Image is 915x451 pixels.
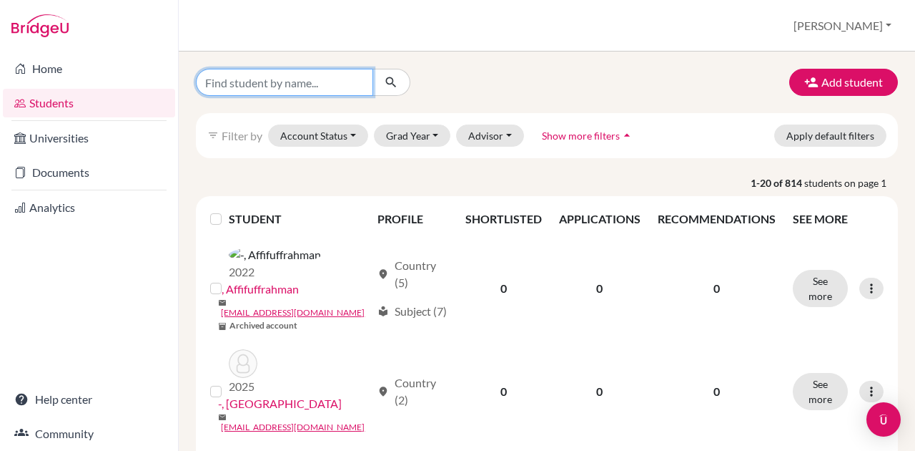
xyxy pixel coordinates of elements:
[793,270,848,307] button: See more
[218,322,227,331] span: inventory_2
[218,281,299,298] a: -, Affifuffrahman
[3,385,175,414] a: Help center
[550,236,649,341] td: 0
[649,202,784,236] th: RECOMMENDATIONS
[369,202,457,236] th: PROFILE
[229,349,257,378] img: -, Nafiisah
[784,202,892,236] th: SEE MORE
[457,202,550,236] th: SHORTLISTED
[804,175,898,190] span: students on page 1
[658,280,776,297] p: 0
[3,124,175,152] a: Universities
[789,69,898,96] button: Add student
[530,125,646,147] button: Show more filtersarrow_drop_up
[221,421,365,434] a: [EMAIL_ADDRESS][DOMAIN_NAME]
[751,175,804,190] strong: 1-20 of 814
[218,413,227,422] span: mail
[3,158,175,187] a: Documents
[456,125,524,147] button: Advisor
[3,193,175,222] a: Analytics
[457,236,550,341] td: 0
[377,303,447,320] div: Subject (7)
[11,14,69,37] img: Bridge-U
[229,378,257,395] p: 2025
[377,386,389,397] span: location_on
[774,125,886,147] button: Apply default filters
[542,130,620,142] span: Show more filters
[196,69,373,96] input: Find student by name...
[218,395,342,412] a: -, [GEOGRAPHIC_DATA]
[222,129,262,142] span: Filter by
[658,383,776,400] p: 0
[229,263,321,281] p: 2022
[620,128,634,142] i: arrow_drop_up
[221,306,365,319] a: [EMAIL_ADDRESS][DOMAIN_NAME]
[218,299,227,307] span: mail
[787,12,898,39] button: [PERSON_NAME]
[3,54,175,83] a: Home
[377,306,389,317] span: local_library
[550,202,649,236] th: APPLICATIONS
[268,125,368,147] button: Account Status
[3,420,175,448] a: Community
[229,319,297,332] b: Archived account
[457,341,550,442] td: 0
[3,89,175,117] a: Students
[550,341,649,442] td: 0
[229,246,321,263] img: -, Affifuffrahman
[793,373,848,410] button: See more
[377,374,448,409] div: Country (2)
[377,257,448,291] div: Country (5)
[374,125,451,147] button: Grad Year
[377,268,389,280] span: location_on
[229,202,368,236] th: STUDENT
[207,130,219,141] i: filter_list
[866,402,901,437] div: Open Intercom Messenger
